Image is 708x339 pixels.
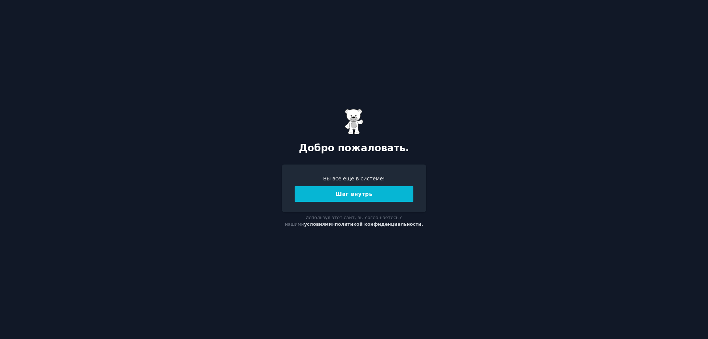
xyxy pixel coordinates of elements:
[323,176,385,181] font: Вы все еще в системе!
[345,109,363,135] img: Мармеладный мишка
[285,215,403,227] font: Используя этот сайт, вы соглашаетесь с нашими
[304,222,332,227] a: условиями
[336,191,373,197] font: Шаг внутрь
[299,142,409,153] font: Добро пожаловать.
[295,191,413,197] a: Шаг внутрь
[335,222,423,227] a: политикой конфиденциальности.
[295,186,413,202] button: Шаг внутрь
[332,222,335,227] font: и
